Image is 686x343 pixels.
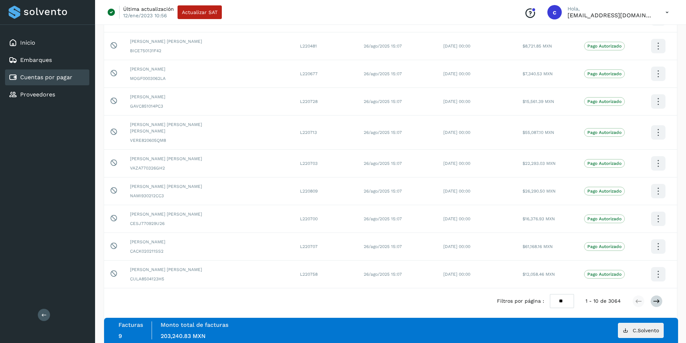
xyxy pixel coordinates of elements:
span: L220713 [300,130,317,135]
div: Cuentas por pagar [5,69,89,85]
p: Pago Autorizado [587,71,622,76]
p: contabilidad5@easo.com [568,12,654,19]
p: Pago Autorizado [587,244,622,249]
span: [PERSON_NAME] [PERSON_NAME] [130,183,234,190]
div: Proveedores [5,87,89,103]
span: $15,561.39 MXN [523,99,554,104]
span: 9 [118,333,122,339]
span: Actualizar SAT [182,10,218,15]
span: [PERSON_NAME] [PERSON_NAME] [PERSON_NAME] [130,121,234,134]
span: [DATE] 00:00 [443,130,470,135]
span: 26/ago/2025 15:07 [364,71,402,76]
span: 1 - 10 de 3064 [586,297,621,305]
span: [PERSON_NAME] [130,239,234,245]
span: [DATE] 00:00 [443,244,470,249]
p: Pago Autorizado [587,44,622,49]
p: Pago Autorizado [587,130,622,135]
a: Inicio [20,39,35,46]
span: 26/ago/2025 15:07 [364,216,402,221]
span: [PERSON_NAME] [130,94,234,100]
span: $12,058.46 MXN [523,272,555,277]
span: 26/ago/2025 15:07 [364,99,402,104]
span: 26/ago/2025 15:07 [364,44,402,49]
span: CESJ770929U26 [130,220,234,227]
p: 12/ene/2023 10:56 [123,12,167,19]
a: Proveedores [20,91,55,98]
span: [PERSON_NAME] [130,66,234,72]
span: 26/ago/2025 15:07 [364,272,402,277]
p: Pago Autorizado [587,216,622,221]
span: 26/ago/2025 15:07 [364,161,402,166]
span: L220809 [300,189,318,194]
span: [DATE] 00:00 [443,272,470,277]
span: [PERSON_NAME] [PERSON_NAME] [130,266,234,273]
span: GAVC851014PC3 [130,103,234,109]
span: BICE750131F42 [130,48,234,54]
span: VERE820605QM8 [130,137,234,144]
p: Última actualización [123,6,174,12]
span: 203,240.83 MXN [161,333,206,339]
p: Pago Autorizado [587,99,622,104]
span: $61,168.16 MXN [523,244,553,249]
span: $22,293.03 MXN [523,161,556,166]
span: L220677 [300,71,318,76]
span: [DATE] 00:00 [443,216,470,221]
span: L220758 [300,272,318,277]
span: L220700 [300,216,318,221]
span: C.Solvento [633,328,659,333]
span: Filtros por página : [497,297,544,305]
p: Pago Autorizado [587,189,622,194]
p: Hola, [568,6,654,12]
span: L220703 [300,161,318,166]
span: $26,290.50 MXN [523,189,556,194]
button: Actualizar SAT [178,5,222,19]
span: NAMI930212CC3 [130,193,234,199]
a: Embarques [20,57,52,63]
span: [DATE] 00:00 [443,161,470,166]
span: CULA8504123H5 [130,276,234,282]
span: [PERSON_NAME] [PERSON_NAME] [130,211,234,217]
label: Facturas [118,321,143,328]
span: [DATE] 00:00 [443,99,470,104]
span: CACK020211SS2 [130,248,234,254]
a: Cuentas por pagar [20,74,72,81]
span: 26/ago/2025 15:07 [364,244,402,249]
span: $8,721.85 MXN [523,44,552,49]
span: $7,340.53 MXN [523,71,553,76]
span: 26/ago/2025 15:07 [364,130,402,135]
span: 26/ago/2025 15:07 [364,189,402,194]
span: [DATE] 00:00 [443,44,470,49]
p: Pago Autorizado [587,161,622,166]
span: L220728 [300,99,318,104]
span: $16,376.93 MXN [523,216,555,221]
span: MOGF0003062LA [130,75,234,82]
span: $55,087.10 MXN [523,130,554,135]
div: Inicio [5,35,89,51]
label: Monto total de facturas [161,321,228,328]
p: Pago Autorizado [587,272,622,277]
span: L220707 [300,244,318,249]
button: C.Solvento [618,323,664,338]
span: [DATE] 00:00 [443,189,470,194]
span: VAZA770326GH2 [130,165,234,171]
div: Embarques [5,52,89,68]
span: [PERSON_NAME] [PERSON_NAME] [130,155,234,162]
span: [DATE] 00:00 [443,71,470,76]
span: L220481 [300,44,317,49]
span: [PERSON_NAME] [PERSON_NAME] [130,38,234,45]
